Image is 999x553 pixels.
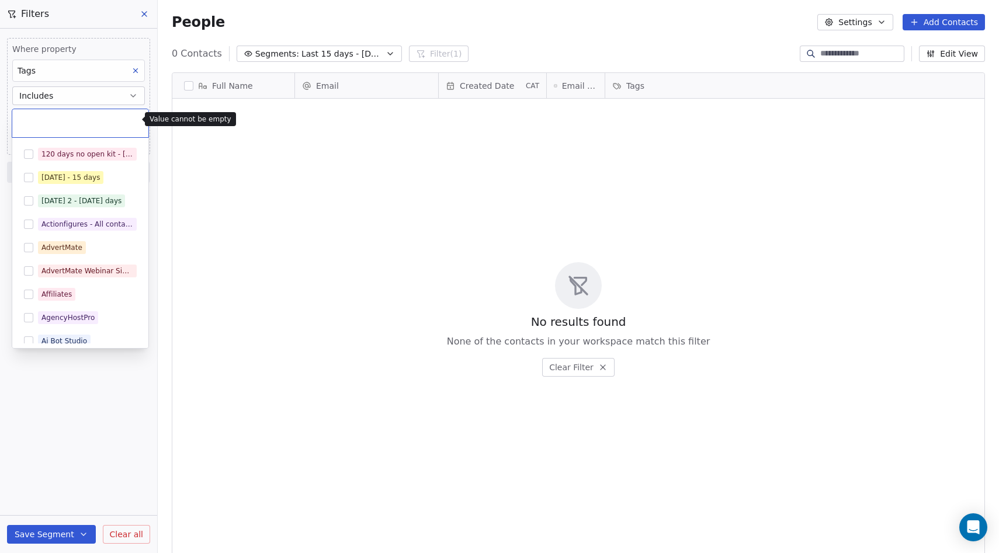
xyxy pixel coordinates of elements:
div: AdvertMate Webinar Signups [41,266,133,276]
div: AgencyHostPro [41,312,95,323]
div: [DATE] 2 - [DATE] days [41,196,122,206]
div: Affiliates [41,289,72,300]
div: Ai Bot Studio [41,336,87,346]
div: 120 days no open kit - [DATE] [41,149,133,159]
div: AdvertMate [41,242,82,253]
div: [DATE] - 15 days [41,172,100,183]
p: Value cannot be empty [150,114,231,124]
div: Actionfigures - All contacts [41,219,133,229]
